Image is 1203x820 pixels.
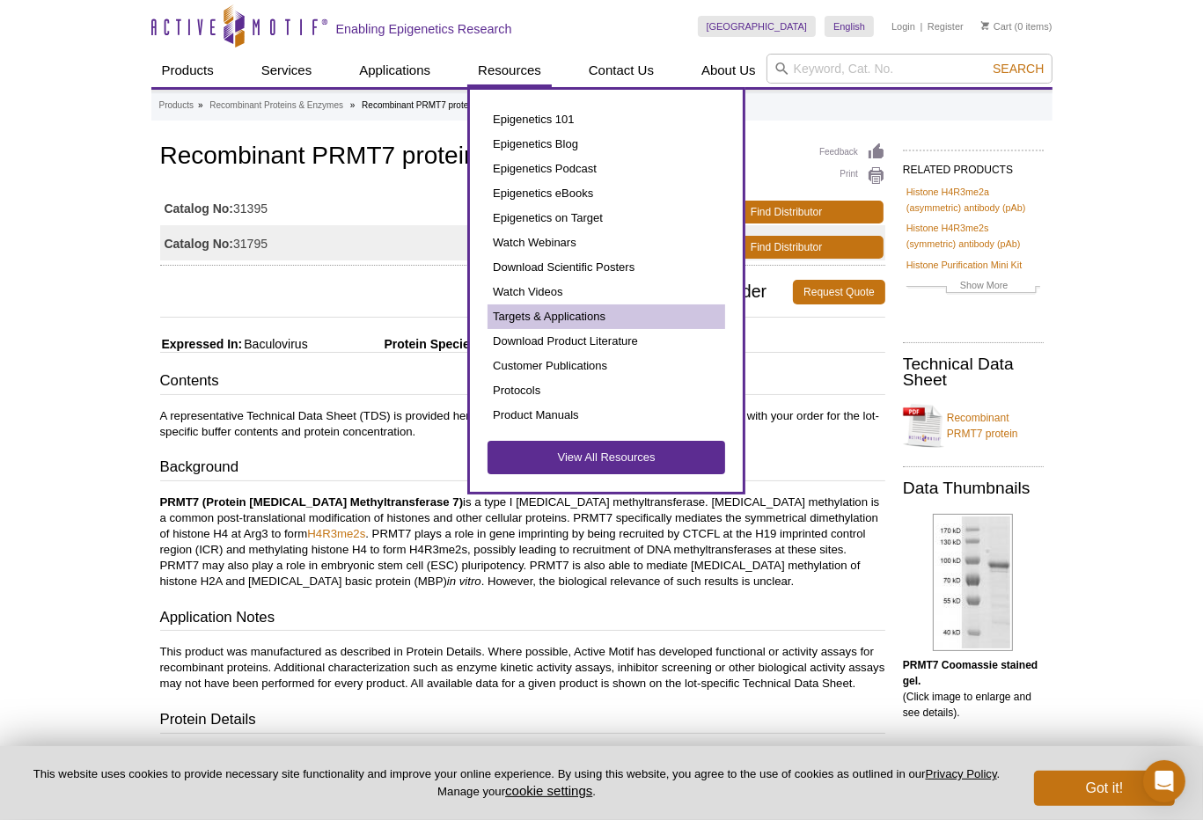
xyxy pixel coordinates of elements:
[793,280,885,304] a: Request Quote
[903,356,1044,388] h2: Technical Data Sheet
[689,236,884,259] a: Find Distributor
[906,184,1040,216] a: Histone H4R3me2a (asymmetric) antibody (pAb)
[307,527,365,540] a: H4R3me2s
[198,100,203,110] li: »
[488,181,725,206] a: Epigenetics eBooks
[488,280,725,304] a: Watch Videos
[160,408,885,440] p: A representative Technical Data Sheet (TDS) is provided here. Please refer to the lot-specific TD...
[505,783,592,798] button: cookie settings
[447,575,481,588] i: in vitro
[165,236,234,252] strong: Catalog No:
[903,659,1038,687] b: PRMT7 Coomassie stained gel.
[987,61,1049,77] button: Search
[906,257,1022,273] a: Histone Purification Mini Kit
[891,20,915,33] a: Login
[159,98,194,113] a: Products
[488,354,725,378] a: Customer Publications
[160,457,885,481] h3: Background
[160,370,885,395] h3: Contents
[467,54,552,87] a: Resources
[160,607,885,632] h3: Application Notes
[336,21,512,37] h2: Enabling Epigenetics Research
[488,206,725,231] a: Epigenetics on Target
[312,337,481,351] span: Protein Species:
[698,16,817,37] a: [GEOGRAPHIC_DATA]
[488,378,725,403] a: Protocols
[921,16,923,37] li: |
[767,54,1053,84] input: Keyword, Cat. No.
[242,337,307,351] span: Baculovirus
[903,657,1044,721] p: (Click image to enlarge and see details).
[488,255,725,280] a: Download Scientific Posters
[488,231,725,255] a: Watch Webinars
[160,495,464,509] strong: PRMT7 (Protein [MEDICAL_DATA] Methyltransferase 7)
[981,20,1012,33] a: Cart
[488,132,725,157] a: Epigenetics Blog
[160,143,885,172] h1: Recombinant PRMT7 protein
[251,54,323,87] a: Services
[160,494,885,589] p: is a type I [MEDICAL_DATA] methyltransferase. [MEDICAL_DATA] methylation is a common post-transla...
[933,514,1013,651] img: PRMT7 Coomassie gel
[488,329,725,354] a: Download Product Literature
[160,337,243,351] span: Expressed In:
[928,20,964,33] a: Register
[160,190,523,225] td: 31395
[691,54,767,87] a: About Us
[160,644,885,692] p: This product was manufactured as described in Protein Details. Where possible, Active Motif has d...
[1143,760,1185,802] div: Open Intercom Messenger
[981,16,1053,37] li: (0 items)
[993,62,1044,76] span: Search
[578,54,664,87] a: Contact Us
[165,201,234,216] strong: Catalog No:
[819,143,885,162] a: Feedback
[1034,771,1175,806] button: Got it!
[819,166,885,186] a: Print
[362,100,475,110] li: Recombinant PRMT7 protein
[488,441,725,474] a: View All Resources
[348,54,441,87] a: Applications
[488,403,725,428] a: Product Manuals
[160,709,885,734] h3: Protein Details
[488,157,725,181] a: Epigenetics Podcast
[350,100,356,110] li: »
[689,201,884,223] a: Find Distributor
[28,766,1005,800] p: This website uses cookies to provide necessary site functionality and improve your online experie...
[209,98,343,113] a: Recombinant Proteins & Enzymes
[825,16,874,37] a: English
[926,767,997,780] a: Privacy Policy
[903,150,1044,181] h2: RELATED PRODUCTS
[160,225,523,260] td: 31795
[488,304,725,329] a: Targets & Applications
[160,280,794,304] span: Request a quote for a bulk order
[981,21,989,30] img: Your Cart
[906,220,1040,252] a: Histone H4R3me2s (symmetric) antibody (pAb)
[488,107,725,132] a: Epigenetics 101
[903,480,1044,496] h2: Data Thumbnails
[906,277,1040,297] a: Show More
[903,399,1044,452] a: Recombinant PRMT7 protein
[151,54,224,87] a: Products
